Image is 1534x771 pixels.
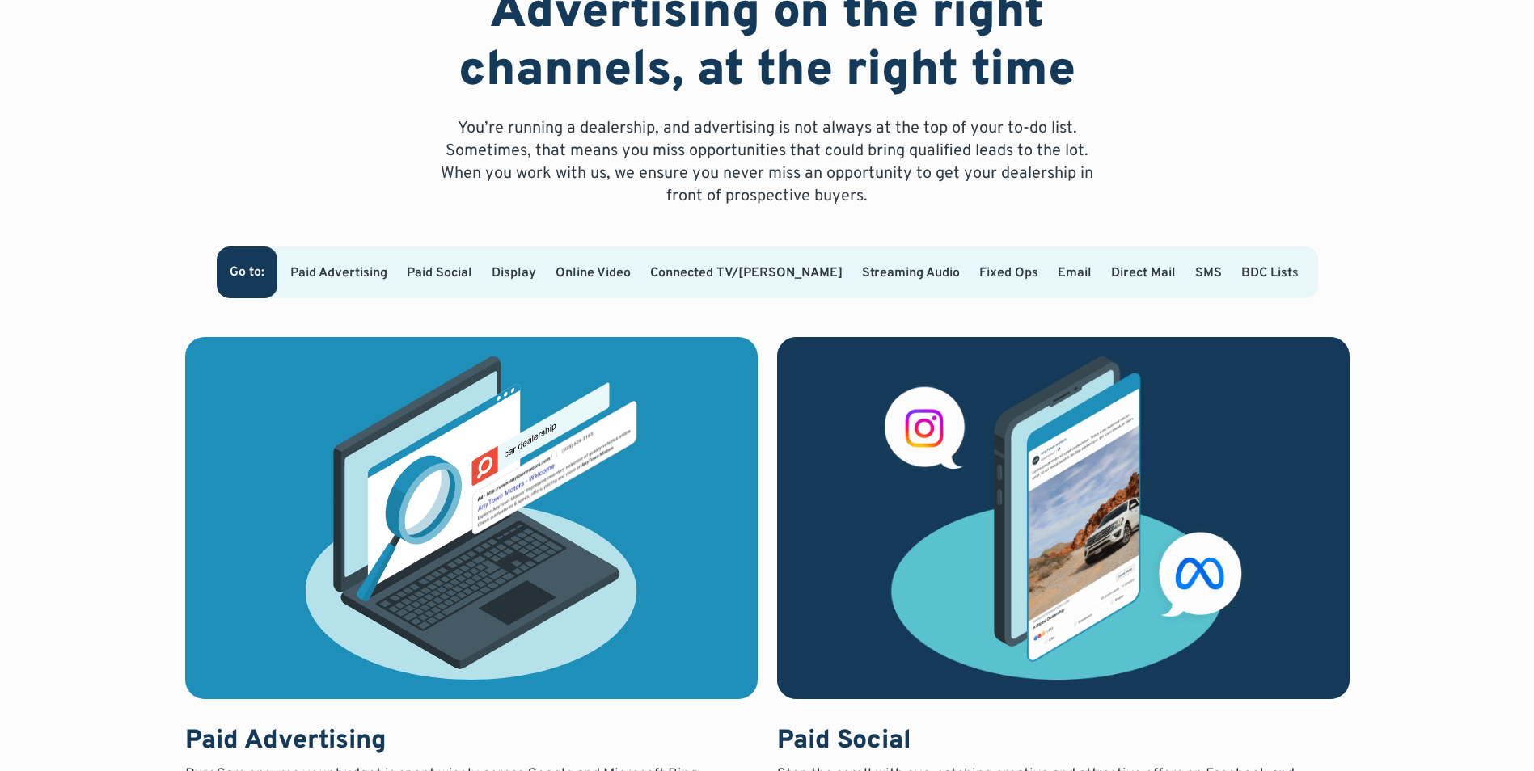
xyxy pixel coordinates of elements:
a: BDC Lists [1241,265,1299,281]
h3: Paid Social [777,725,1321,759]
a: Fixed Ops [979,265,1038,281]
a: Paid Social [407,265,472,281]
a: Connected TV/[PERSON_NAME] [650,265,843,281]
a: Display [492,265,536,281]
h3: Paid Advertising [185,725,729,759]
a: Online Video [556,265,631,281]
a: Paid Advertising [290,265,387,281]
a: Streaming Audio [862,265,960,281]
div: Go to: [230,266,264,279]
a: Email [1058,265,1092,281]
a: Direct Mail [1111,265,1176,281]
p: You’re running a dealership, and advertising is not always at the top of your to-do list. Sometim... [431,117,1104,208]
a: SMS [1195,265,1222,281]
